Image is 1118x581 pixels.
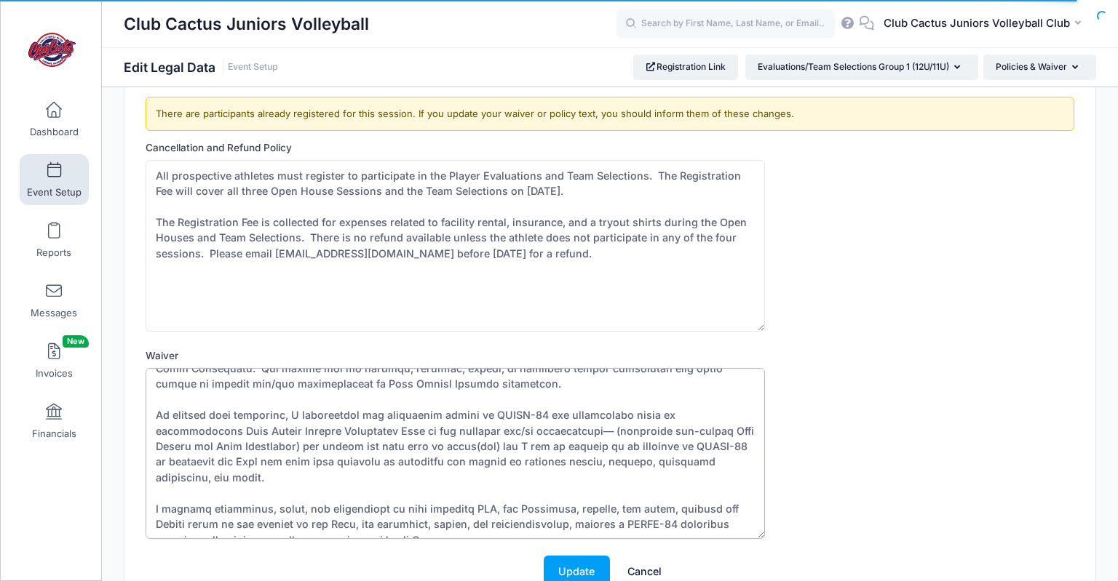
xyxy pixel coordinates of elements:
a: Messages [20,275,89,326]
a: Event Setup [20,154,89,205]
a: Registration Link [633,55,739,79]
span: Club Cactus Juniors Volleyball Club [884,15,1070,31]
a: Financials [20,396,89,446]
span: Evaluations/Team Selections Group 1 (12U/11U) [758,61,949,72]
textarea: All prospective athletes must register to participate in the Player Evaluations and Team Selectio... [146,160,764,332]
span: Financials [32,428,76,440]
span: New [63,335,89,348]
label: Cancellation and Refund Policy [146,140,378,155]
textarea: L ipsumdolor, sitam, con adipiscinge sedd eiusmod temporinci utlabore et doloremag aliquaen admin... [146,368,764,540]
span: Dashboard [30,126,79,138]
span: Messages [31,307,77,319]
a: InvoicesNew [20,335,89,386]
a: Dashboard [20,94,89,145]
a: Club Cactus Juniors Volleyball [1,15,103,84]
button: Evaluations/Team Selections Group 1 (12U/11U) [745,55,978,79]
input: Search by First Name, Last Name, or Email... [617,9,835,39]
a: Event Setup [228,62,278,73]
span: Reports [36,247,71,259]
h1: Edit Legal Data [124,60,278,75]
span: Invoices [36,367,73,380]
button: Policies & Waiver [983,55,1096,79]
div: There are participants already registered for this session. If you update your waiver or policy t... [146,97,1074,132]
h1: Club Cactus Juniors Volleyball [124,7,369,41]
label: Waiver [146,348,378,363]
img: Club Cactus Juniors Volleyball [25,23,79,77]
span: Event Setup [27,186,82,199]
a: Reports [20,215,89,265]
button: Club Cactus Juniors Volleyball Club [874,7,1096,41]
